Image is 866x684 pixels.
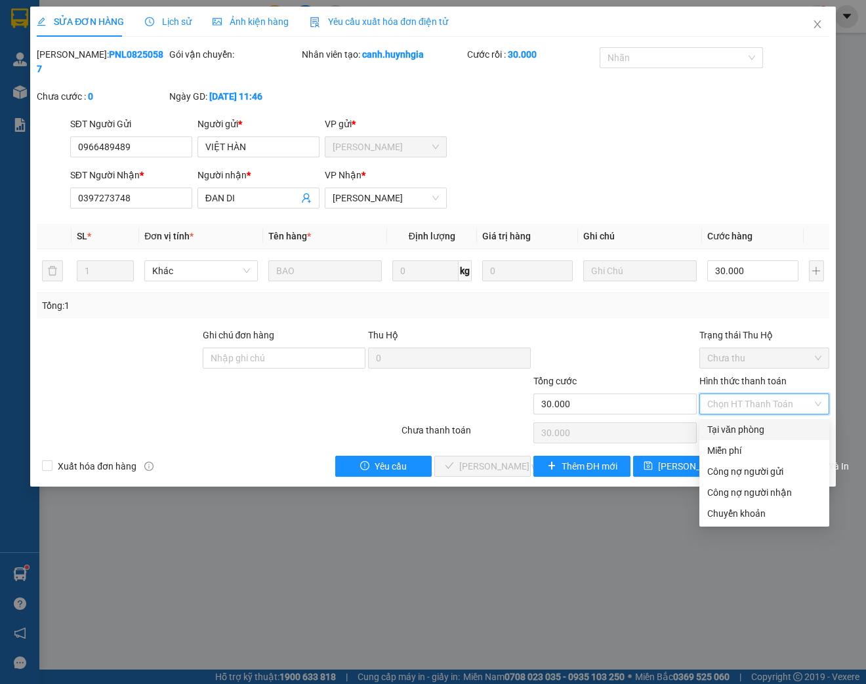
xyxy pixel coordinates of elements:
span: Yêu cầu [375,459,407,473]
label: Hình thức thanh toán [699,376,787,386]
span: exclamation-circle [360,461,369,472]
div: SĐT Người Gửi [70,117,192,131]
span: Ảnh kiện hàng [213,16,289,27]
img: icon [310,17,320,28]
span: Diên Khánh [333,188,439,208]
div: Chuyển khoản [707,506,821,521]
b: [DATE] 11:46 [209,91,262,102]
div: Cước gửi hàng sẽ được ghi vào công nợ của người gửi [699,461,829,482]
input: Ghi Chú [583,260,697,281]
span: Thu Hộ [368,330,398,340]
div: Công nợ người gửi [707,464,821,479]
div: Cước rồi : [467,47,597,62]
span: Tổng cước [533,376,577,386]
input: VD: Bàn, Ghế [268,260,382,281]
button: check[PERSON_NAME] và Giao hàng [434,456,531,477]
div: Công nợ người nhận [707,485,821,500]
th: Ghi chú [578,224,702,249]
button: plus [809,260,824,281]
div: Nhân viên tạo: [302,47,464,62]
div: VP gửi [325,117,447,131]
button: exclamation-circleYêu cầu [335,456,432,477]
span: close [812,19,823,30]
span: Lịch sử [145,16,192,27]
span: Thêm ĐH mới [562,459,617,473]
div: Chưa thanh toán [400,423,533,446]
div: Gói vận chuyển: [169,47,299,62]
span: Chọn HT Thanh Toán [707,394,821,414]
span: Xuất hóa đơn hàng [52,459,142,473]
span: Cước hàng [707,231,753,241]
div: Người nhận [197,168,320,182]
button: save[PERSON_NAME] thay đổi [633,456,730,477]
span: user-add [301,193,312,203]
span: plus [547,461,556,472]
span: Khác [152,261,250,281]
div: Chưa cước : [37,89,167,104]
b: canh.huynhgia [362,49,424,60]
button: plusThêm ĐH mới [533,456,630,477]
span: Định lượng [409,231,455,241]
span: picture [213,17,222,26]
span: Tên hàng [268,231,311,241]
span: SL [77,231,87,241]
b: 0 [88,91,93,102]
b: 30.000 [508,49,537,60]
input: Ghi chú đơn hàng [203,348,365,369]
span: Yêu cầu xuất hóa đơn điện tử [310,16,448,27]
span: VP Nhận [325,170,361,180]
div: Tổng: 1 [42,298,335,313]
input: 0 [482,260,573,281]
div: [PERSON_NAME]: [37,47,167,76]
span: edit [37,17,46,26]
span: clock-circle [145,17,154,26]
span: Đơn vị tính [144,231,194,241]
span: info-circle [144,462,154,471]
button: delete [42,260,63,281]
div: SĐT Người Nhận [70,168,192,182]
button: Close [799,7,836,43]
div: Cước gửi hàng sẽ được ghi vào công nợ của người nhận [699,482,829,503]
span: Phạm Ngũ Lão [333,137,439,157]
span: [PERSON_NAME] thay đổi [658,459,763,473]
span: SỬA ĐƠN HÀNG [37,16,124,27]
span: Giá trị hàng [482,231,531,241]
span: Chưa thu [707,348,821,368]
label: Ghi chú đơn hàng [203,330,275,340]
div: Trạng thái Thu Hộ [699,328,829,342]
div: Tại văn phòng [707,422,821,437]
div: Ngày GD: [169,89,299,104]
div: Người gửi [197,117,320,131]
div: Miễn phí [707,443,821,458]
span: kg [459,260,472,281]
span: save [644,461,653,472]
